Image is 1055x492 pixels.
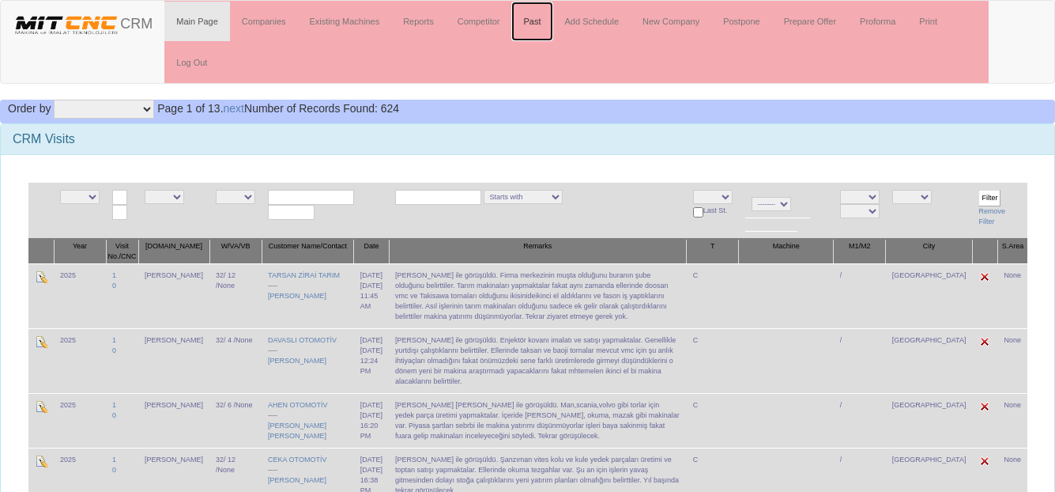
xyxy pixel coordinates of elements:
th: Remarks [389,239,687,264]
th: Machine [739,239,834,264]
div: [DATE] 12:24 PM [360,346,382,377]
td: [PERSON_NAME] [PERSON_NAME] ile görüşüldü. Man,scania,volvo gibi torlar için yedek parça üretimi ... [389,393,687,448]
a: Reports [391,2,446,41]
a: DAVASLI OTOMOTİV [268,336,337,344]
td: / [834,263,886,328]
a: Add Schedule [553,2,631,41]
a: 0 [112,282,116,290]
img: Edit [35,271,47,283]
a: 0 [112,346,116,354]
td: 32/ 4 /None [209,328,262,393]
span: Number of Records Found: 624 [157,102,399,115]
div: [DATE] 16:20 PM [360,411,382,441]
a: [PERSON_NAME] [268,476,326,484]
td: [GEOGRAPHIC_DATA] [886,393,973,448]
th: Customer Name/Contact [262,239,354,264]
a: [PERSON_NAME] [PERSON_NAME] [268,422,326,440]
a: Log Out [164,43,219,82]
h3: CRM Visits [13,132,1042,146]
img: Edit [35,455,47,467]
td: [DATE] [354,393,389,448]
td: 2025 [54,328,106,393]
td: [DATE] [354,328,389,393]
a: 0 [112,466,116,474]
img: Edit [35,335,47,348]
a: CRM [1,1,164,40]
img: Edit [978,271,991,283]
th: M1/M2 [834,239,886,264]
td: C [687,263,739,328]
a: [PERSON_NAME] [268,292,326,300]
div: [DATE] 11:45 AM [360,281,382,312]
a: AHEN OTOMOTİV [268,401,327,409]
a: Proforma [848,2,907,41]
a: 1 [112,271,116,279]
a: Competitor [446,2,512,41]
td: / [834,393,886,448]
td: None [997,393,1027,448]
a: [PERSON_NAME] [268,357,326,365]
td: [PERSON_NAME] [138,263,209,328]
a: Companies [230,2,298,41]
a: 0 [112,411,116,419]
td: / [834,328,886,393]
td: [PERSON_NAME] [138,393,209,448]
td: None [997,328,1027,393]
td: None [997,263,1027,328]
td: 32/ 6 /None [209,393,262,448]
th: Year [54,239,106,264]
input: Filter [978,190,1000,206]
img: Edit [978,455,991,467]
a: CEKA OTOMOTİV [268,456,326,464]
img: Edit [978,400,991,413]
th: S.Area [997,239,1027,264]
th: Visit No./CNC [106,239,138,264]
a: Postpone [711,2,771,41]
img: Edit [35,400,47,413]
td: 32/ 12 /None [209,263,262,328]
a: Prepare Offer [772,2,848,41]
td: [PERSON_NAME] ile görüşüldü. Enjektör kovanı imalatı ve satışı yapmaktalar. Genellikle yurtdışı ç... [389,328,687,393]
td: C [687,393,739,448]
td: [GEOGRAPHIC_DATA] [886,263,973,328]
th: W/VA/VB [209,239,262,264]
a: Main Page [164,2,230,41]
td: Last St. [687,183,739,239]
img: Edit [978,335,991,348]
a: Past [511,2,552,41]
td: ---- [262,263,354,328]
a: Remove Filter [978,207,1005,225]
td: [DATE] [354,263,389,328]
a: 1 [112,401,116,409]
td: ---- [262,393,354,448]
a: 1 [112,336,116,344]
img: header.png [13,13,120,36]
a: TARSAN ZİRAİ TARIM [268,271,340,279]
a: next [224,102,244,115]
th: T [687,239,739,264]
td: 2025 [54,393,106,448]
a: Existing Machines [298,2,392,41]
td: C [687,328,739,393]
td: ---- [262,328,354,393]
td: [GEOGRAPHIC_DATA] [886,328,973,393]
td: 2025 [54,263,106,328]
a: 1 [112,456,116,464]
a: Print [907,2,949,41]
td: [PERSON_NAME] [138,328,209,393]
th: Date [354,239,389,264]
td: [PERSON_NAME] ile görüşüldü. Firma merkezinin muşta olduğunu buranın şube olduğunu belirttiler. T... [389,263,687,328]
a: New Company [631,2,711,41]
th: City [886,239,973,264]
th: [DOMAIN_NAME] [138,239,209,264]
span: Page 1 of 13. [157,102,223,115]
